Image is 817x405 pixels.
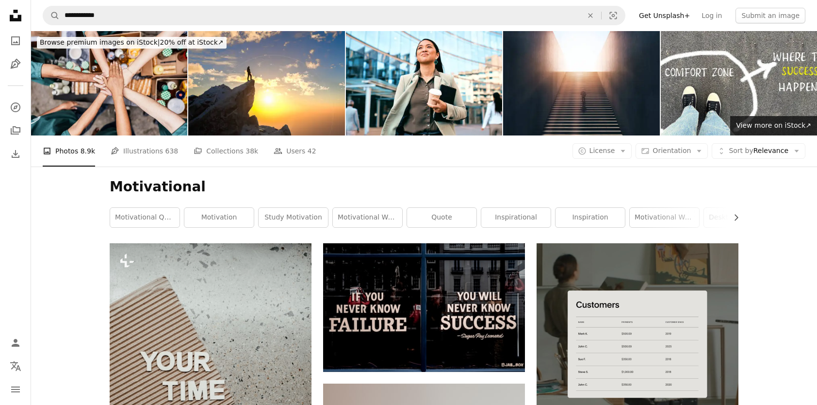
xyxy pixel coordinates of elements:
a: Log in / Sign up [6,333,25,353]
a: Collections 38k [194,135,258,167]
a: Get Unsplash+ [633,8,696,23]
button: Sort byRelevance [712,143,805,159]
a: Illustrations [6,54,25,74]
a: study motivation [259,208,328,227]
img: Comfort zone -where the success happens [661,31,817,135]
a: inspirational [481,208,551,227]
a: motivational wallpaper [333,208,402,227]
span: Relevance [729,146,788,156]
img: Person standing on mountain top at sunrise looking at sky symbolizing success motivation ambition... [188,31,344,135]
span: 638 [165,146,179,156]
button: Visual search [602,6,625,25]
button: scroll list to the right [727,208,738,227]
a: a piece of cardboard with the words your time is now written on it [110,390,311,399]
a: desktop wallpaper [704,208,773,227]
a: text [323,303,525,312]
a: Illustrations 638 [111,135,178,167]
a: motivational wallpapers [630,208,699,227]
span: Browse premium images on iStock | [40,38,160,46]
a: Browse premium images on iStock|20% off at iStock↗ [31,31,232,54]
span: Sort by [729,147,753,154]
img: text [323,243,525,372]
span: View more on iStock ↗ [736,121,811,129]
button: Language [6,356,25,376]
a: motivational quotes [110,208,180,227]
h1: Motivational [110,178,738,196]
button: Orientation [636,143,708,159]
button: License [572,143,632,159]
span: License [589,147,615,154]
span: Orientation [653,147,691,154]
img: Businessman Climbing Up Stairs Towards the Light, New Beginnings Concept [503,31,659,135]
a: quote [407,208,476,227]
a: View more on iStock↗ [730,116,817,135]
button: Submit an image [735,8,805,23]
button: Search Unsplash [43,6,60,25]
form: Find visuals sitewide [43,6,625,25]
div: 20% off at iStock ↗ [37,37,227,49]
a: Collections [6,121,25,140]
a: motivation [184,208,254,227]
a: Download History [6,144,25,164]
button: Clear [580,6,601,25]
button: Menu [6,380,25,399]
a: Explore [6,98,25,117]
a: inspiration [556,208,625,227]
span: 38k [245,146,258,156]
a: Users 42 [274,135,316,167]
img: Confident Businesswoman Walking with Coffee Outside Modern Office Building [346,31,502,135]
span: 42 [308,146,316,156]
img: Close-up of volunteers with hands stacked during donation event outdoors [31,31,187,135]
a: Log in [696,8,728,23]
a: Photos [6,31,25,51]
